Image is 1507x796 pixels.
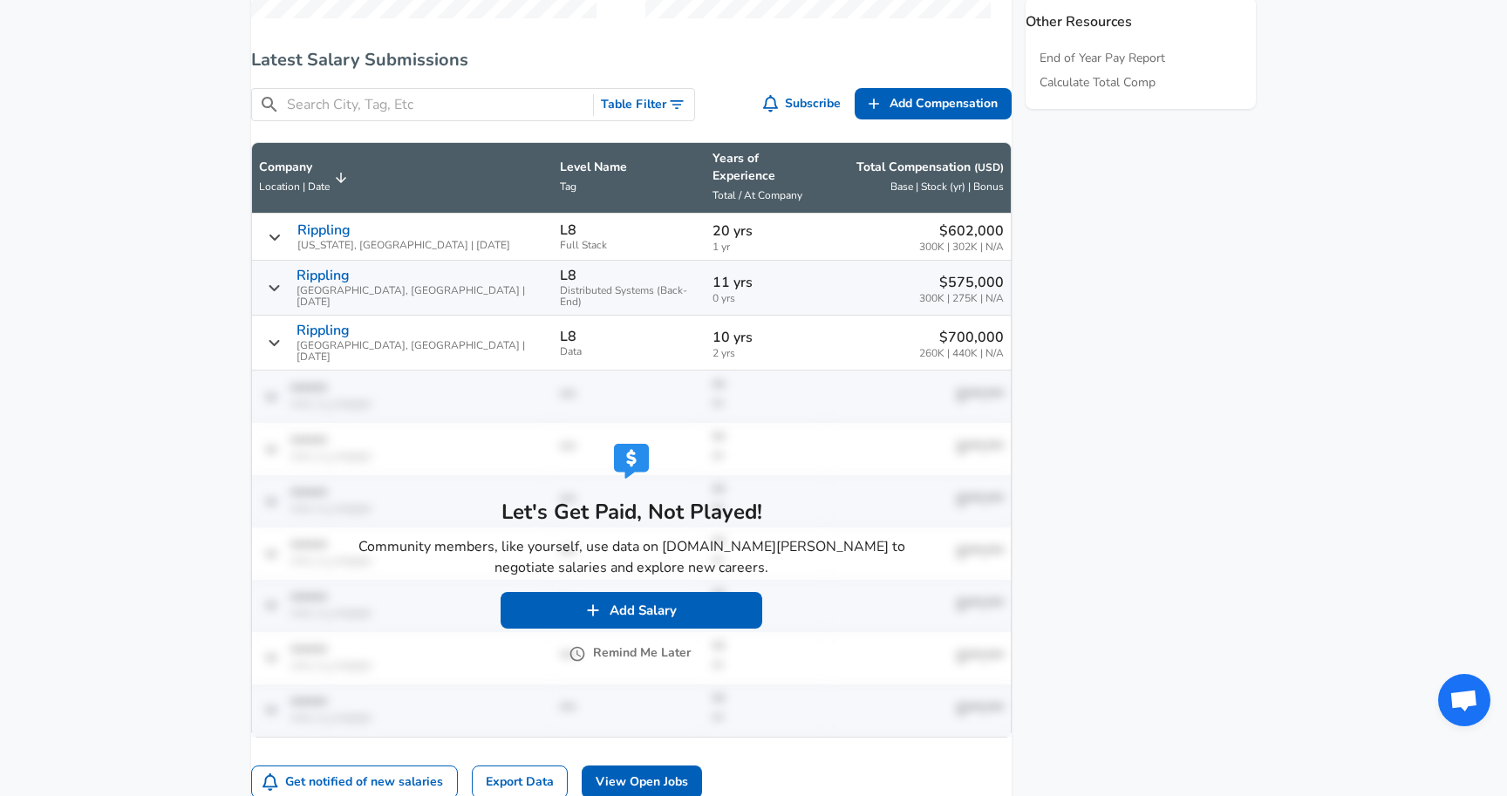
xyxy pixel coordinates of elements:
[251,46,1012,74] h6: Latest Salary Submissions
[335,498,928,526] h5: Let's Get Paid, Not Played!
[890,180,1004,194] span: Base | Stock (yr) | Bonus
[1040,74,1156,92] a: Calculate Total Comp
[890,93,998,115] span: Add Compensation
[713,327,820,348] p: 10 yrs
[297,340,546,363] span: [GEOGRAPHIC_DATA], [GEOGRAPHIC_DATA] | [DATE]
[919,348,1004,359] span: 260K | 440K | N/A
[560,268,576,283] p: L8
[560,240,699,251] span: Full Stack
[919,327,1004,348] p: $700,000
[335,536,928,578] p: Community members, like yourself, use data on [DOMAIN_NAME][PERSON_NAME] to negotiate salaries an...
[919,272,1004,293] p: $575,000
[855,88,1012,120] a: Add Compensation
[560,159,699,176] p: Level Name
[297,240,510,251] span: [US_STATE], [GEOGRAPHIC_DATA] | [DATE]
[297,268,350,283] p: Rippling
[713,242,820,253] span: 1 yr
[1040,50,1165,67] a: End of Year Pay Report
[713,348,820,359] span: 2 yrs
[259,159,330,176] p: Company
[560,180,576,194] span: Tag
[919,293,1004,304] span: 300K | 275K | N/A
[1438,674,1490,726] div: Open chat
[919,221,1004,242] p: $602,000
[834,159,1004,197] span: Total Compensation (USD) Base | Stock (yr) | Bonus
[974,160,1004,175] button: (USD)
[560,346,699,357] span: Data
[251,142,1012,737] table: Salary Submissions
[501,592,762,629] button: Add Salary
[713,150,820,185] p: Years of Experience
[713,188,802,202] span: Total / At Company
[594,89,694,121] button: Toggle Search Filters
[297,323,350,338] p: Rippling
[560,222,576,238] p: L8
[713,293,820,304] span: 0 yrs
[560,285,699,308] span: Distributed Systems (Back-End)
[259,180,330,194] span: Location | Date
[856,159,1004,176] p: Total Compensation
[760,88,849,120] button: Subscribe
[614,444,649,479] img: svg+xml;base64,PHN2ZyB4bWxucz0iaHR0cDovL3d3dy53My5vcmcvMjAwMC9zdmciIGZpbGw9IiMyNjhERUMiIHZpZXdCb3...
[297,285,546,308] span: [GEOGRAPHIC_DATA], [GEOGRAPHIC_DATA] | [DATE]
[713,221,820,242] p: 20 yrs
[287,94,586,116] input: Search City, Tag, Etc
[713,272,820,293] p: 11 yrs
[259,159,352,197] span: CompanyLocation | Date
[572,643,691,664] button: Remind Me Later
[560,329,576,344] p: L8
[297,222,351,238] p: Rippling
[919,242,1004,253] span: 300K | 302K | N/A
